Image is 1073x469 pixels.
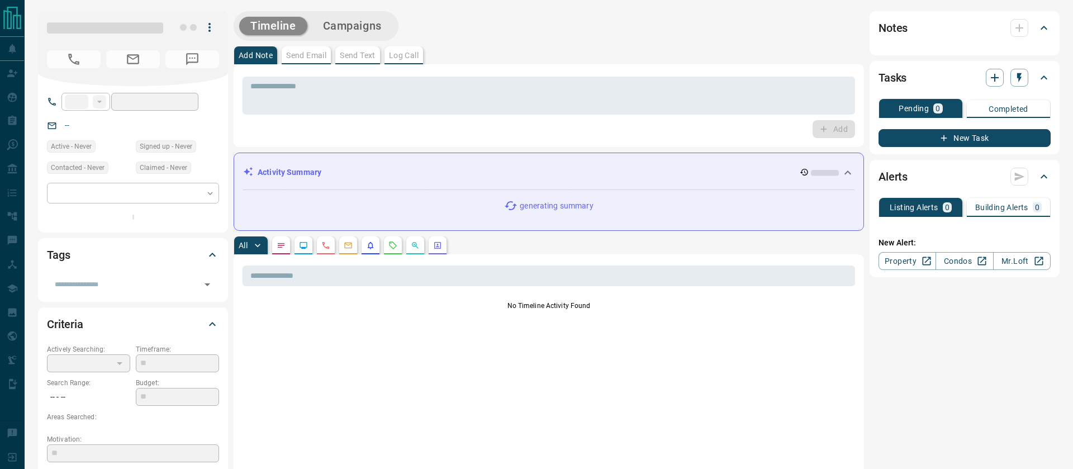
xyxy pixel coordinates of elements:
span: Active - Never [51,141,92,152]
svg: Calls [321,241,330,250]
span: Contacted - Never [51,162,105,173]
p: Activity Summary [258,167,321,178]
a: Condos [936,252,993,270]
div: Tags [47,241,219,268]
p: Pending [899,105,929,112]
p: New Alert: [879,237,1051,249]
p: Motivation: [47,434,219,444]
p: No Timeline Activity Found [243,301,855,311]
a: Property [879,252,936,270]
span: No Number [165,50,219,68]
button: Campaigns [312,17,393,35]
svg: Listing Alerts [366,241,375,250]
a: -- [65,121,69,130]
span: No Email [106,50,160,68]
svg: Notes [277,241,286,250]
p: Search Range: [47,378,130,388]
div: Activity Summary [243,162,854,183]
p: Timeframe: [136,344,219,354]
span: No Number [47,50,101,68]
div: Alerts [879,163,1051,190]
div: Criteria [47,311,219,338]
p: Listing Alerts [890,203,938,211]
p: 0 [1035,203,1039,211]
h2: Notes [879,19,908,37]
p: Actively Searching: [47,344,130,354]
h2: Alerts [879,168,908,186]
div: Notes [879,15,1051,41]
p: -- - -- [47,388,130,406]
svg: Agent Actions [433,241,442,250]
button: Timeline [239,17,307,35]
p: Areas Searched: [47,412,219,422]
p: Building Alerts [975,203,1028,211]
button: Open [200,277,215,292]
p: Add Note [239,51,273,59]
h2: Tasks [879,69,906,87]
p: 0 [936,105,940,112]
svg: Requests [388,241,397,250]
p: Budget: [136,378,219,388]
h2: Tags [47,246,70,264]
svg: Lead Browsing Activity [299,241,308,250]
h2: Criteria [47,315,83,333]
span: Signed up - Never [140,141,192,152]
svg: Opportunities [411,241,420,250]
p: All [239,241,248,249]
button: New Task [879,129,1051,147]
a: Mr.Loft [993,252,1051,270]
p: generating summary [520,200,593,212]
span: Claimed - Never [140,162,187,173]
p: Completed [989,105,1028,113]
svg: Emails [344,241,353,250]
div: Tasks [879,64,1051,91]
p: 0 [945,203,949,211]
